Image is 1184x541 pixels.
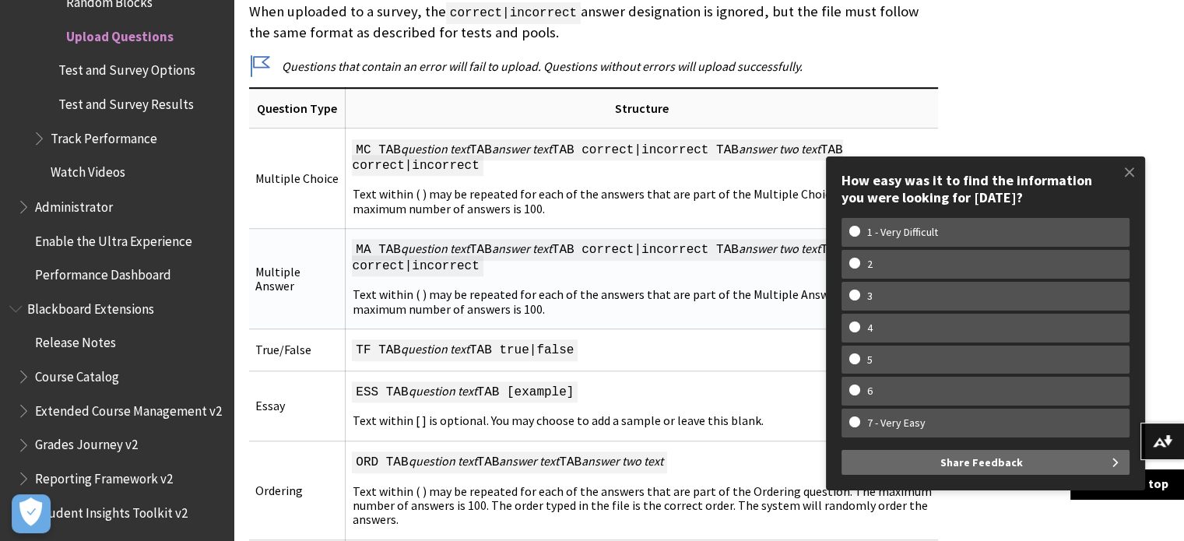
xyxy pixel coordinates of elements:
span: answer two text [739,140,820,156]
td: Text within ( ) may be repeated for each of the answers that are part of the Ordering question. T... [346,441,938,539]
span: Reporting Framework v2 [35,465,173,486]
w-span: 2 [849,258,891,271]
td: Text within ( ) may be repeated for each of the answers that are part of the Multiple Choice ques... [346,128,938,229]
span: ORD TAB TAB TAB [352,451,666,473]
span: Release Notes [35,329,116,350]
td: Multiple Answer [249,229,346,329]
span: Watch Videos [51,159,125,180]
w-span: 4 [849,321,891,335]
span: answer text [492,241,552,256]
span: question text [401,140,469,156]
th: Structure [346,88,938,128]
span: Track Performance [51,125,157,146]
span: question text [401,241,469,256]
td: True/False [249,329,346,371]
td: Multiple Choice [249,128,346,229]
span: TF TAB TAB true|false [352,339,578,361]
div: How easy was it to find the information you were looking for [DATE]? [841,172,1130,206]
span: Extended Course Management v2 [35,397,222,418]
span: answer text [499,453,559,469]
p: Questions that contain an error will fail to upload. Questions without errors will upload success... [249,58,938,75]
button: Open Preferences [12,494,51,533]
p: When uploaded to a survey, the answer designation is ignored, but the file must follow the same f... [249,2,938,43]
span: Test and Survey Options [58,58,195,79]
th: Question Type [249,88,346,128]
span: Grades Journey v2 [35,431,138,452]
span: answer two text [739,241,820,256]
span: correct|incorrect [446,2,581,24]
w-span: 5 [849,353,891,367]
td: Text within ( ) may be repeated for each of the answers that are part of the Multiple Answer ques... [346,229,938,329]
span: Enable the Ultra Experience [35,227,192,248]
span: answer two text [581,453,663,469]
span: ESS TAB TAB [example] [352,381,578,403]
span: Upload Questions [66,23,174,44]
span: Blackboard Extensions [27,295,154,316]
span: Student Insights Toolkit v2 [35,499,188,520]
span: Administrator [35,193,113,214]
button: Share Feedback [841,450,1130,475]
td: Essay [249,371,346,441]
w-span: 7 - Very Easy [849,416,943,430]
span: question text [409,453,477,469]
span: question text [409,383,477,399]
w-span: 6 [849,385,891,398]
span: MC TAB TAB TAB correct|incorrect TAB TAB correct|incorrect [352,139,842,177]
td: Text within [ ] is optional. You may choose to add a sample or leave this blank. [346,371,938,441]
td: Ordering [249,441,346,539]
span: Test and Survey Results [58,91,194,112]
span: Share Feedback [940,450,1023,475]
span: answer text [492,140,552,156]
span: MA TAB TAB TAB correct|incorrect TAB TAB correct|incorrect [352,239,842,276]
span: Performance Dashboard [35,261,171,282]
w-span: 1 - Very Difficult [849,226,956,239]
span: question text [401,341,469,357]
span: Course Catalog [35,363,119,384]
w-span: 3 [849,290,891,303]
